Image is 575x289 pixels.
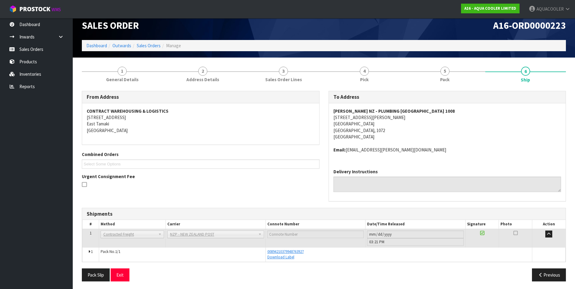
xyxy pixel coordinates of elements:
span: 1 [91,249,93,254]
button: Pack Slip [82,268,110,281]
th: Action [532,220,566,229]
th: Method [99,220,165,229]
span: 5 [440,67,450,76]
span: Address Details [186,76,219,83]
address: [STREET_ADDRESS] East Tamaki [GEOGRAPHIC_DATA] [87,108,315,134]
strong: email [333,147,346,153]
address: [STREET_ADDRESS][PERSON_NAME] [GEOGRAPHIC_DATA] [GEOGRAPHIC_DATA], 1072 [GEOGRAPHIC_DATA] [333,108,561,140]
button: Exit [111,268,129,281]
span: Contracted Freight [103,231,156,238]
a: Sales Orders [137,43,161,48]
span: 6 [521,67,530,76]
span: Pack [440,76,450,83]
input: Connote Number [267,231,364,238]
address: [EMAIL_ADDRESS][PERSON_NAME][DOMAIN_NAME] [333,147,561,153]
img: cube-alt.png [9,5,17,13]
span: Ship [82,86,566,286]
small: WMS [52,7,61,12]
strong: CONTRACT WAREHOUSING & LOGISTICS [87,108,169,114]
th: Photo [499,220,532,229]
td: Pack No. [99,247,266,261]
a: Outwards [112,43,131,48]
a: 00894210379948763927 [267,249,304,254]
label: Combined Orders [82,151,119,158]
h3: To Address [333,94,561,100]
span: A16-ORD0000223 [493,19,566,32]
span: Manage [166,43,181,48]
span: General Details [106,76,139,83]
th: # [82,220,99,229]
th: Connote Number [266,220,366,229]
span: NZP - NEW ZEALAND POST [170,231,256,238]
label: Delivery Instructions [333,168,378,175]
th: Date/Time Released [366,220,466,229]
strong: A16 - AQUA COOLER LIMITED [464,6,516,11]
span: Sales Order Lines [265,76,302,83]
span: 1 [90,231,92,236]
a: Download Label [267,254,294,260]
h3: Shipments [87,211,561,217]
span: 1/1 [115,249,120,254]
a: Dashboard [86,43,107,48]
th: Carrier [165,220,266,229]
span: 3 [279,67,288,76]
h3: From Address [87,94,315,100]
span: Sales Order [82,19,139,32]
span: Ship [521,77,530,83]
th: Signature [466,220,499,229]
span: 2 [198,67,207,76]
span: 1 [118,67,127,76]
span: AQUACOOLER [537,6,564,12]
span: ProStock [19,5,50,13]
strong: [PERSON_NAME] NZ - PLUMBING [GEOGRAPHIC_DATA] 1008 [333,108,455,114]
span: 4 [360,67,369,76]
span: Pick [360,76,369,83]
button: Previous [532,268,566,281]
label: Urgent Consignment Fee [82,173,135,180]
